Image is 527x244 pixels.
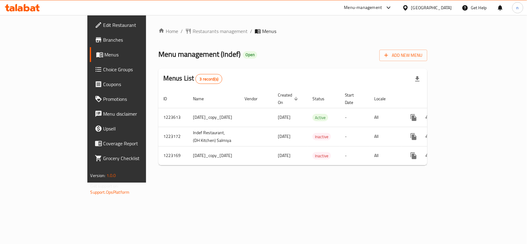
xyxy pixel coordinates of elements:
[312,152,331,159] span: Inactive
[278,132,291,140] span: [DATE]
[370,127,401,146] td: All
[103,125,170,132] span: Upsell
[340,108,370,127] td: -
[401,89,471,108] th: Actions
[103,81,170,88] span: Coupons
[163,74,222,84] h2: Menus List
[517,4,519,11] span: n
[90,32,175,47] a: Branches
[262,27,276,35] span: Menus
[195,74,222,84] div: Total records count
[243,51,257,59] div: Open
[90,92,175,106] a: Promotions
[340,127,370,146] td: -
[105,51,170,58] span: Menus
[188,108,240,127] td: [DATE]_copy_[DATE]
[345,91,362,106] span: Start Date
[344,4,382,11] div: Menu-management
[374,95,394,102] span: Locale
[243,52,257,57] span: Open
[312,152,331,159] div: Inactive
[406,148,421,163] button: more
[421,148,436,163] button: Change Status
[188,146,240,165] td: [DATE]_copy_[DATE]
[103,95,170,103] span: Promotions
[278,113,291,121] span: [DATE]
[103,66,170,73] span: Choice Groups
[107,172,116,180] span: 1.0.0
[193,27,248,35] span: Restaurants management
[90,151,175,166] a: Grocery Checklist
[103,140,170,147] span: Coverage Report
[103,21,170,29] span: Edit Restaurant
[90,62,175,77] a: Choice Groups
[90,77,175,92] a: Coupons
[103,110,170,118] span: Menu disclaimer
[406,129,421,144] button: more
[245,95,266,102] span: Vendor
[278,151,291,159] span: [DATE]
[370,108,401,127] td: All
[158,27,428,35] nav: breadcrumb
[163,95,175,102] span: ID
[406,110,421,125] button: more
[411,4,452,11] div: [GEOGRAPHIC_DATA]
[193,95,212,102] span: Name
[90,188,130,196] a: Support.OpsPlatform
[103,36,170,43] span: Branches
[90,47,175,62] a: Menus
[90,18,175,32] a: Edit Restaurant
[384,52,422,59] span: Add New Menu
[90,136,175,151] a: Coverage Report
[370,146,401,165] td: All
[90,172,106,180] span: Version:
[340,146,370,165] td: -
[278,91,300,106] span: Created On
[421,110,436,125] button: Change Status
[90,121,175,136] a: Upsell
[90,182,119,190] span: Get support on:
[379,50,427,61] button: Add New Menu
[312,95,333,102] span: Status
[250,27,252,35] li: /
[196,76,222,82] span: 3 record(s)
[158,47,240,61] span: Menu management ( Indef )
[421,129,436,144] button: Change Status
[181,27,183,35] li: /
[312,114,328,121] span: Active
[90,106,175,121] a: Menu disclaimer
[103,155,170,162] span: Grocery Checklist
[185,27,248,35] a: Restaurants management
[158,89,471,165] table: enhanced table
[312,133,331,140] span: Inactive
[188,127,240,146] td: Indef Restaurant, (DH Kitchen) Salmiya
[410,72,425,86] div: Export file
